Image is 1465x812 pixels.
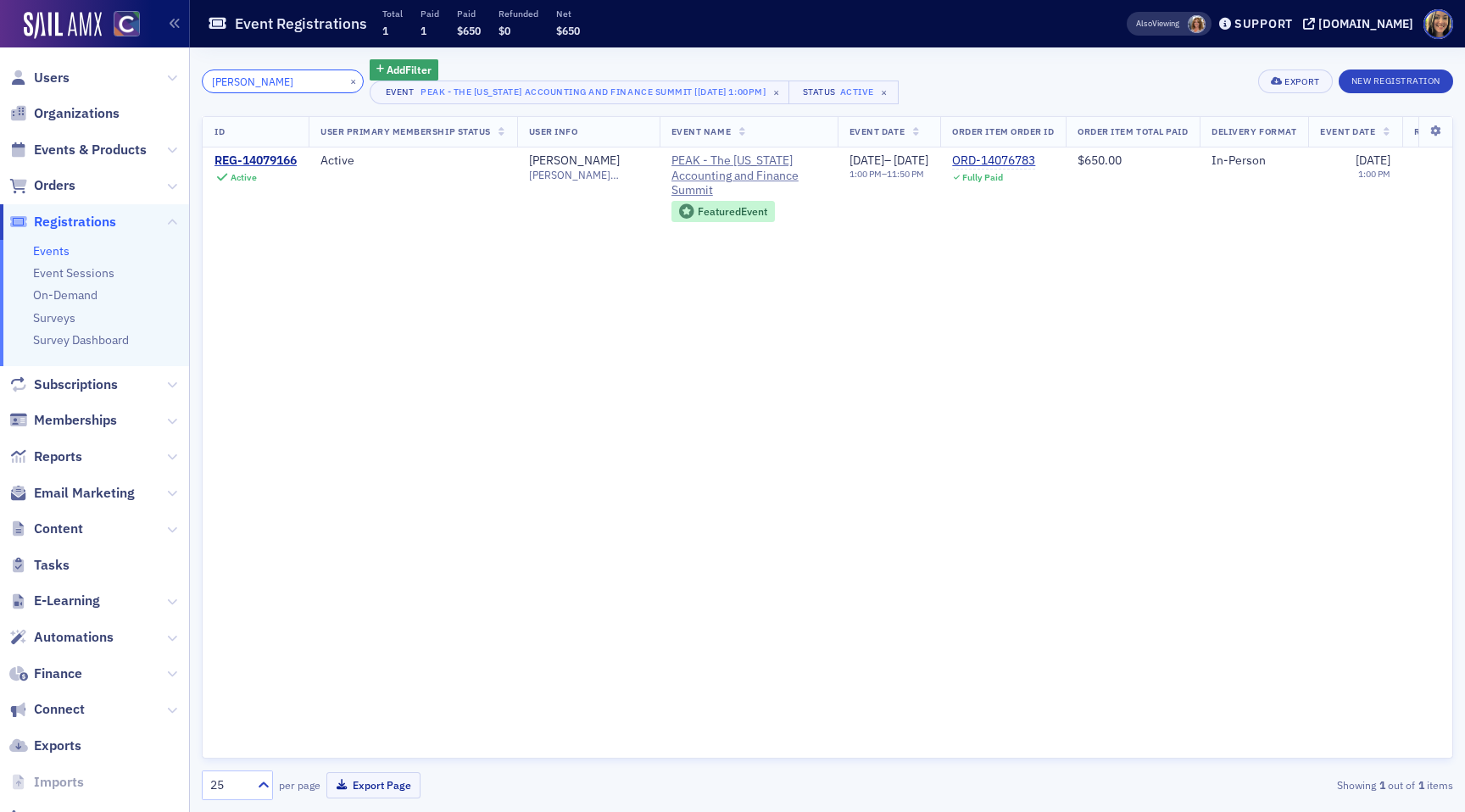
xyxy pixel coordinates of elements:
div: – [849,153,929,169]
img: SailAMX [114,11,140,37]
span: Tasks [34,556,70,575]
button: New Registration [1339,70,1453,93]
span: [DATE] [849,153,884,168]
a: Events [33,243,70,259]
a: Email Marketing [9,484,135,503]
span: Organizations [34,104,120,123]
span: Users [34,69,70,87]
a: Organizations [9,104,120,123]
span: Finance [34,665,82,683]
strong: 1 [1415,777,1427,793]
span: Exports [34,737,81,755]
time: 1:00 PM [1358,168,1390,180]
span: [DATE] [1356,153,1390,168]
a: Users [9,69,70,87]
span: Profile [1423,9,1453,39]
a: [PERSON_NAME] [529,153,620,169]
div: Showing out of items [1048,777,1453,793]
span: Order Item Order ID [952,125,1054,137]
input: Search… [202,70,364,93]
span: PEAK - The Colorado Accounting and Finance Summit [671,153,826,198]
span: 1 [382,24,388,37]
time: 11:50 PM [887,168,924,180]
span: [PERSON_NAME][EMAIL_ADDRESS][PERSON_NAME][DOMAIN_NAME] [529,169,648,181]
span: Event Date [1320,125,1375,137]
span: Orders [34,176,75,195]
div: Active [840,86,874,97]
strong: 1 [1376,777,1388,793]
button: AddFilter [370,59,439,81]
a: Reports [9,448,82,466]
button: Export [1258,70,1332,93]
a: Subscriptions [9,375,118,394]
label: per page [279,777,320,793]
span: User Primary Membership Status [320,125,491,137]
a: Memberships [9,411,117,430]
span: Add Filter [387,62,432,77]
a: E-Learning [9,592,100,610]
a: ORD-14076783 [952,153,1035,169]
span: E-Learning [34,592,100,610]
a: On-Demand [33,287,97,303]
time: 1:00 PM [849,168,882,180]
a: Registrations [9,213,116,231]
a: Survey Dashboard [33,332,129,348]
span: Registrations [34,213,116,231]
button: [DOMAIN_NAME] [1303,18,1419,30]
p: Net [556,8,580,19]
span: Event Name [671,125,731,137]
a: Orders [9,176,75,195]
span: Automations [34,628,114,647]
span: Imports [34,773,84,792]
div: Export [1284,77,1319,86]
span: Order Item Total Paid [1078,125,1188,137]
p: Total [382,8,403,19]
p: Paid [457,8,481,19]
p: Paid [421,8,439,19]
span: Content [34,520,83,538]
span: Memberships [34,411,117,430]
span: $650 [556,24,580,37]
span: × [877,85,892,100]
button: Export Page [326,772,421,798]
button: StatusActive× [788,81,899,104]
span: $0 [499,24,510,37]
span: Subscriptions [34,375,118,394]
span: $650 [457,24,481,37]
div: Featured Event [698,207,767,216]
a: Exports [9,737,81,755]
div: In-Person [1212,153,1296,169]
a: Automations [9,628,114,647]
a: View Homepage [102,11,140,40]
p: Refunded [499,8,538,19]
a: Event Sessions [33,265,114,281]
div: – [849,169,929,180]
span: Viewing [1136,18,1179,30]
div: Featured Event [671,201,775,222]
div: Support [1234,16,1293,31]
a: Connect [9,700,85,719]
a: REG-14079166 [214,153,297,169]
a: Tasks [9,556,70,575]
span: 1 [421,24,426,37]
a: Finance [9,665,82,683]
a: Events & Products [9,141,147,159]
a: Surveys [33,310,75,325]
button: × [346,73,361,88]
div: PEAK - The [US_STATE] Accounting and Finance Summit [[DATE] 1:00pm] [421,83,766,100]
a: Content [9,520,83,538]
img: SailAMX [24,12,102,39]
div: Active [320,153,505,169]
div: Also [1136,18,1152,29]
button: EventPEAK - The [US_STATE] Accounting and Finance Summit [[DATE] 1:00pm]× [370,81,791,104]
span: [DATE] [894,153,928,168]
span: Event Date [849,125,905,137]
a: PEAK - The [US_STATE] Accounting and Finance Summit [671,153,826,198]
div: Active [231,172,257,183]
span: Delivery Format [1212,125,1296,137]
span: $650.00 [1078,153,1122,168]
span: Cheryl Moss [1188,15,1206,33]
